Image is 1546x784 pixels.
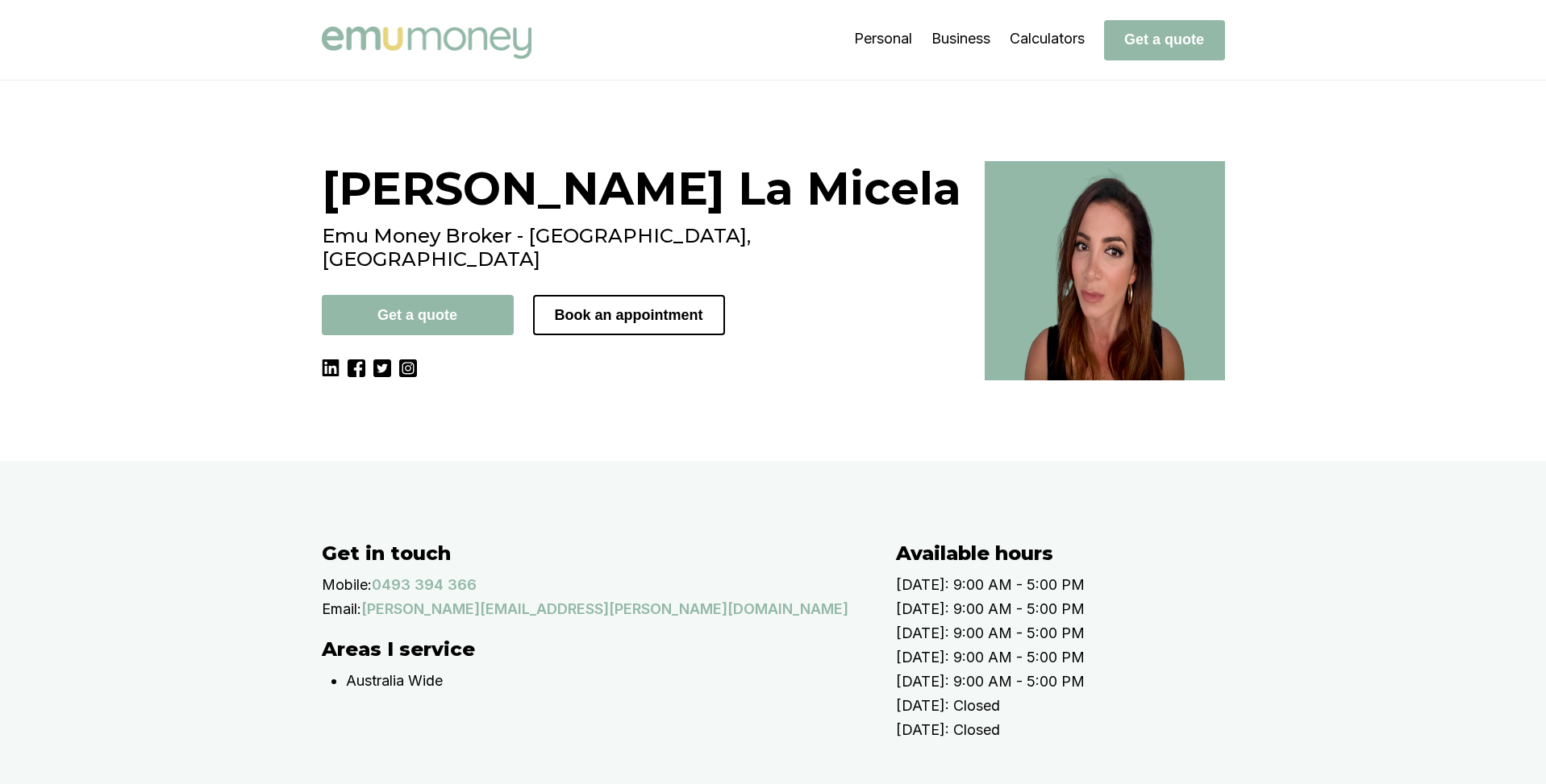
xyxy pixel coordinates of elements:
[533,295,725,335] button: Book an appointment
[896,694,1257,718] p: [DATE]: Closed
[1104,31,1225,48] a: Get a quote
[896,597,1257,621] p: [DATE]: 9:00 AM - 5:00 PM
[322,597,361,621] p: Email:
[896,573,1257,597] p: [DATE]: 9:00 AM - 5:00 PM
[985,161,1225,380] img: Best broker in Melbourne, VIC - Laura La Micela
[322,637,864,661] h2: Areas I service
[322,541,864,565] h2: Get in touch
[372,573,477,597] a: 0493 394 366
[322,359,340,377] img: LinkedIn
[322,161,965,216] h1: [PERSON_NAME] La Micela
[346,669,864,693] p: Australia Wide
[896,621,1257,645] p: [DATE]: 9:00 AM - 5:00 PM
[896,670,1257,694] p: [DATE]: 9:00 AM - 5:00 PM
[896,645,1257,670] p: [DATE]: 9:00 AM - 5:00 PM
[322,27,531,59] img: Emu Money logo
[361,597,848,621] a: [PERSON_NAME][EMAIL_ADDRESS][PERSON_NAME][DOMAIN_NAME]
[322,224,965,271] h2: Emu Money Broker - [GEOGRAPHIC_DATA], [GEOGRAPHIC_DATA]
[322,573,372,597] p: Mobile:
[373,359,391,377] img: Twitter
[348,359,365,377] img: Facebook
[322,295,514,335] button: Get a quote
[896,541,1257,565] h2: Available hours
[399,359,417,377] img: Instagram
[1104,20,1225,60] button: Get a quote
[896,718,1257,742] p: [DATE]: Closed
